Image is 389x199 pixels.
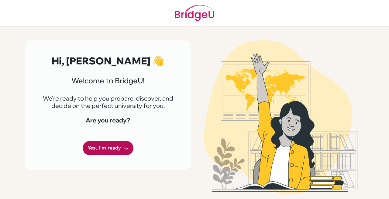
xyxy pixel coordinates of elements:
[40,55,176,67] h2: Hi, [PERSON_NAME] 👋
[83,141,133,155] a: Yes, I'm ready
[40,117,176,124] h4: Are you ready?
[40,76,176,85] h3: Welcome to BridgeU!
[40,95,176,109] p: We're ready to help you prepare, discover, and decide on the perfect university for you.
